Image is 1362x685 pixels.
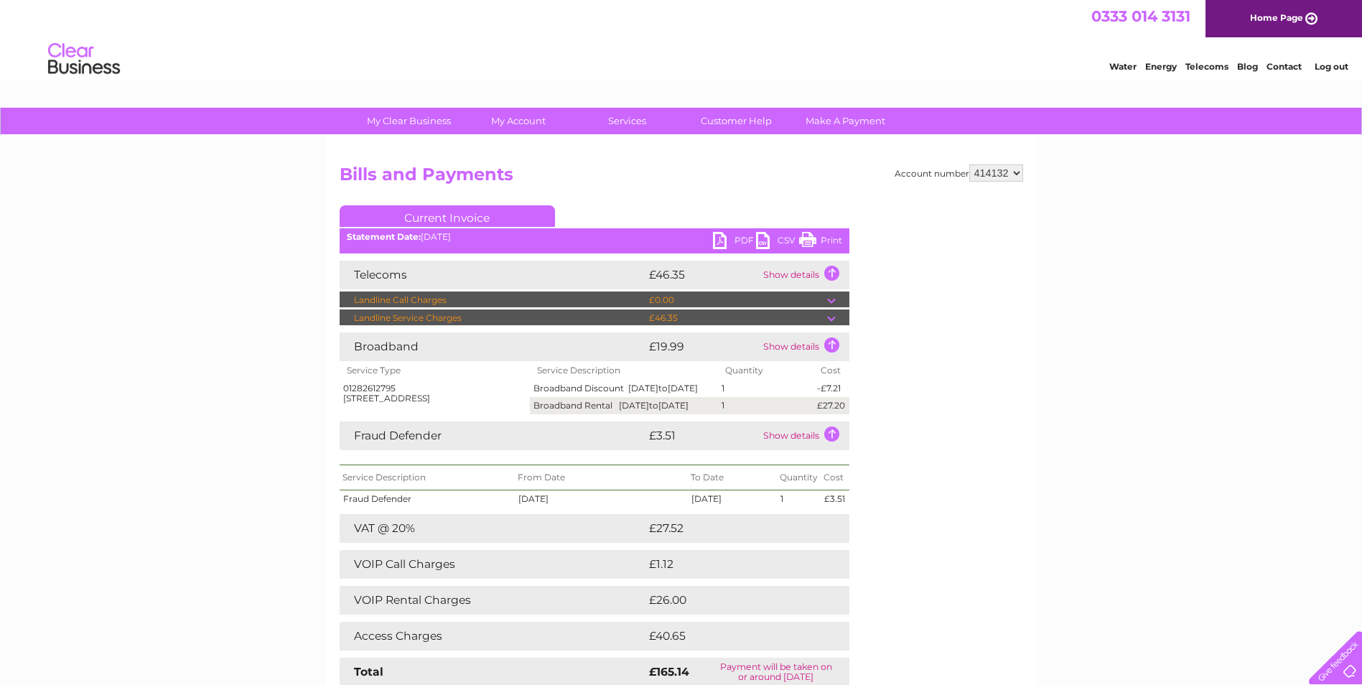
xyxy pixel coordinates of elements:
td: Telecoms [340,261,645,289]
a: My Clear Business [350,108,468,134]
th: Quantity [718,361,814,380]
th: Cost [821,465,849,490]
a: CSV [756,232,799,253]
td: Broadband Discount [DATE] [DATE] [530,380,718,397]
td: VOIP Call Charges [340,550,645,579]
td: 1 [718,397,814,414]
a: Energy [1145,61,1177,72]
a: Telecoms [1185,61,1228,72]
td: £27.20 [813,397,849,414]
span: to [649,400,658,411]
th: Quantity [777,465,821,490]
td: Access Charges [340,622,645,651]
a: Current Invoice [340,205,555,227]
img: logo.png [47,37,121,81]
td: VOIP Rental Charges [340,586,645,615]
td: £3.51 [821,490,849,507]
h2: Bills and Payments [340,164,1023,192]
a: PDF [713,232,756,253]
a: Services [568,108,686,134]
th: Service Description [340,465,516,490]
a: Customer Help [677,108,796,134]
b: Statement Date: [347,231,421,242]
th: Cost [813,361,849,380]
td: £27.52 [645,514,819,543]
a: Make A Payment [786,108,905,134]
div: [DATE] [340,232,849,242]
span: to [658,383,668,393]
td: VAT @ 20% [340,514,645,543]
td: Show details [760,332,849,361]
strong: Total [354,665,383,679]
td: [DATE] [688,490,778,507]
td: 1 [718,380,814,397]
td: Landline Call Charges [340,292,645,309]
td: Landline Service Charges [340,309,645,327]
td: -£7.21 [813,380,849,397]
td: £46.35 [645,261,760,289]
td: 1 [777,490,821,507]
div: 01282612795 [STREET_ADDRESS] [343,383,526,404]
td: Fraud Defender [340,421,645,450]
a: Contact [1267,61,1302,72]
td: [DATE] [515,490,687,507]
a: Log out [1315,61,1348,72]
td: Show details [760,261,849,289]
td: £46.35 [645,309,827,327]
th: To Date [688,465,778,490]
td: Broadband Rental [DATE] [DATE] [530,397,718,414]
td: £19.99 [645,332,760,361]
div: Account number [895,164,1023,182]
td: Broadband [340,332,645,361]
div: Clear Business is a trading name of Verastar Limited (registered in [GEOGRAPHIC_DATA] No. 3667643... [342,8,1021,70]
td: Show details [760,421,849,450]
td: £26.00 [645,586,821,615]
td: £40.65 [645,622,821,651]
strong: £165.14 [649,665,689,679]
a: Water [1109,61,1137,72]
a: Print [799,232,842,253]
td: £0.00 [645,292,827,309]
a: My Account [459,108,577,134]
th: Service Description [530,361,718,380]
td: £1.12 [645,550,811,579]
a: 0333 014 3131 [1091,7,1190,25]
td: Fraud Defender [340,490,516,507]
td: £3.51 [645,421,760,450]
th: From Date [515,465,687,490]
a: Blog [1237,61,1258,72]
th: Service Type [340,361,530,380]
